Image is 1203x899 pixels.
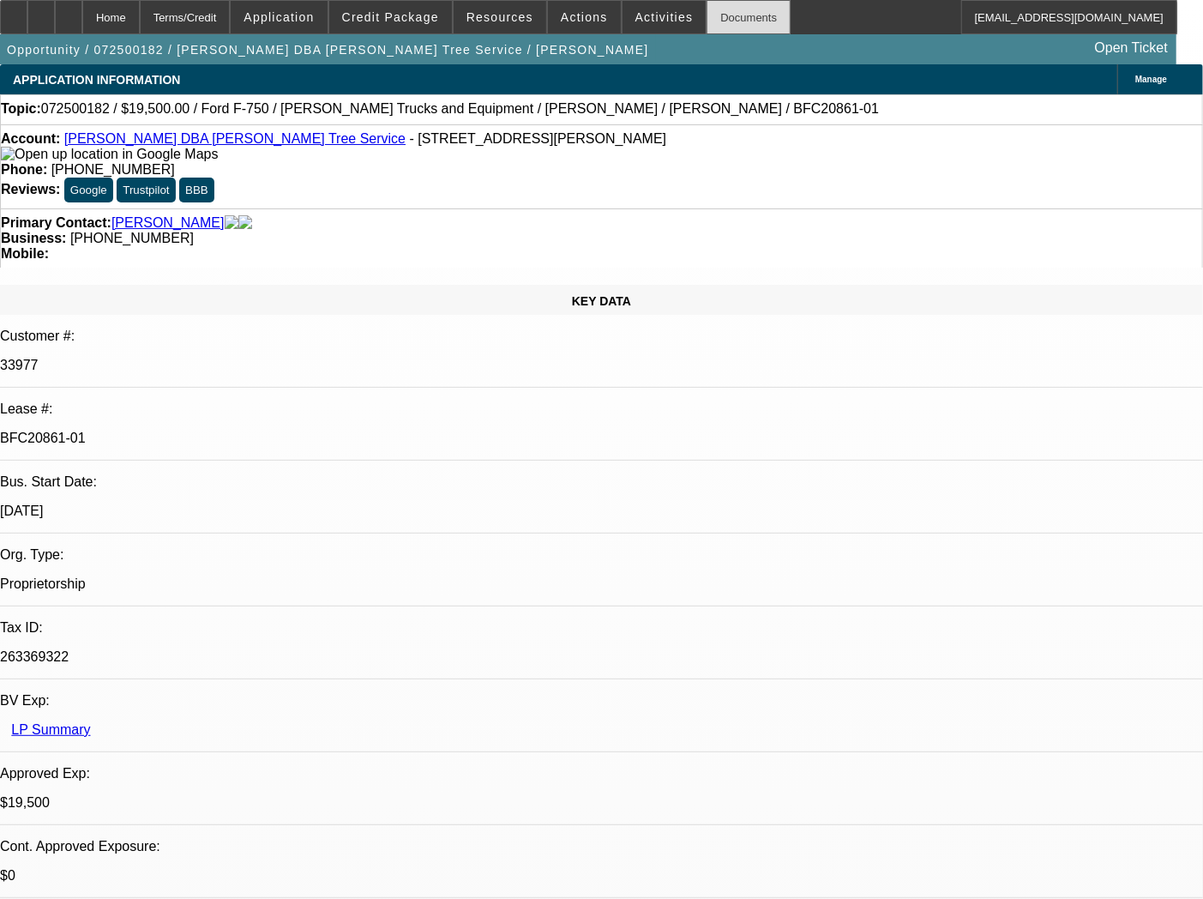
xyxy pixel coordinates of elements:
[13,73,180,87] span: APPLICATION INFORMATION
[1,131,60,146] strong: Account:
[1,101,41,117] strong: Topic:
[1135,75,1167,84] span: Manage
[548,1,621,33] button: Actions
[41,101,879,117] span: 072500182 / $19,500.00 / Ford F-750 / [PERSON_NAME] Trucks and Equipment / [PERSON_NAME] / [PERSO...
[454,1,546,33] button: Resources
[64,178,113,202] button: Google
[111,215,225,231] a: [PERSON_NAME]
[244,10,314,24] span: Application
[1,231,66,245] strong: Business:
[342,10,439,24] span: Credit Package
[117,178,175,202] button: Trustpilot
[51,162,175,177] span: [PHONE_NUMBER]
[410,131,667,146] span: - [STREET_ADDRESS][PERSON_NAME]
[1,246,49,261] strong: Mobile:
[1,147,218,161] a: View Google Maps
[623,1,707,33] button: Activities
[1,147,218,162] img: Open up location in Google Maps
[1,182,60,196] strong: Reviews:
[572,294,631,308] span: KEY DATA
[1088,33,1175,63] a: Open Ticket
[225,215,238,231] img: facebook-icon.png
[70,231,194,245] span: [PHONE_NUMBER]
[231,1,327,33] button: Application
[238,215,252,231] img: linkedin-icon.png
[635,10,694,24] span: Activities
[466,10,533,24] span: Resources
[1,162,47,177] strong: Phone:
[1,215,111,231] strong: Primary Contact:
[64,131,406,146] a: [PERSON_NAME] DBA [PERSON_NAME] Tree Service
[561,10,608,24] span: Actions
[329,1,452,33] button: Credit Package
[179,178,214,202] button: BBB
[11,722,90,737] a: LP Summary
[7,43,649,57] span: Opportunity / 072500182 / [PERSON_NAME] DBA [PERSON_NAME] Tree Service / [PERSON_NAME]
